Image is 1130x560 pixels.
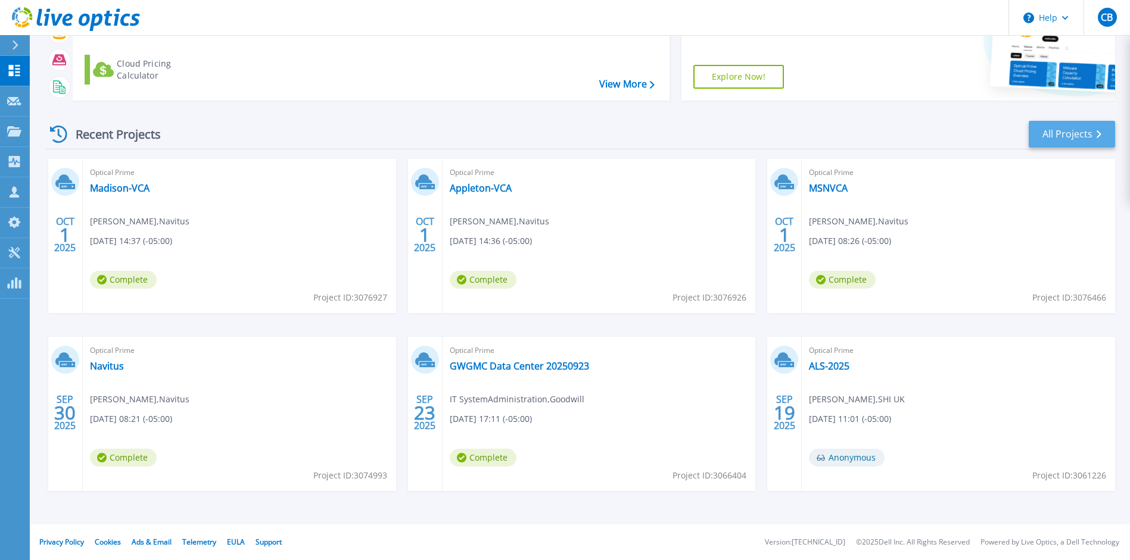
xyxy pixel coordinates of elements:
[90,182,150,194] a: Madison-VCA
[90,412,172,426] span: [DATE] 08:21 (-05:00)
[774,408,795,418] span: 19
[450,412,532,426] span: [DATE] 17:11 (-05:00)
[809,215,908,228] span: [PERSON_NAME] , Navitus
[1032,469,1106,482] span: Project ID: 3061226
[809,412,891,426] span: [DATE] 11:01 (-05:00)
[60,230,70,240] span: 1
[90,360,124,372] a: Navitus
[95,537,121,547] a: Cookies
[90,393,189,406] span: [PERSON_NAME] , Navitus
[313,469,387,482] span: Project ID: 3074993
[450,449,516,467] span: Complete
[117,58,212,82] div: Cloud Pricing Calculator
[90,271,157,289] span: Complete
[54,408,76,418] span: 30
[1029,121,1115,148] a: All Projects
[54,391,76,434] div: SEP 2025
[773,213,796,256] div: OCT 2025
[132,537,172,547] a: Ads & Email
[313,291,387,304] span: Project ID: 3076927
[85,55,217,85] a: Cloud Pricing Calculator
[256,537,282,547] a: Support
[1101,12,1113,22] span: CB
[809,393,905,406] span: [PERSON_NAME] , SHI UK
[227,537,245,547] a: EULA
[90,166,389,179] span: Optical Prime
[450,234,532,248] span: [DATE] 14:36 (-05:00)
[773,391,796,434] div: SEP 2025
[450,344,749,357] span: Optical Prime
[90,344,389,357] span: Optical Prime
[673,291,746,304] span: Project ID: 3076926
[450,393,584,406] span: IT SystemAdministration , Goodwill
[413,391,436,434] div: SEP 2025
[413,213,436,256] div: OCT 2025
[450,166,749,179] span: Optical Prime
[90,215,189,228] span: [PERSON_NAME] , Navitus
[46,120,177,149] div: Recent Projects
[450,360,589,372] a: GWGMC Data Center 20250923
[450,215,549,228] span: [PERSON_NAME] , Navitus
[90,449,157,467] span: Complete
[809,271,876,289] span: Complete
[809,166,1108,179] span: Optical Prime
[779,230,790,240] span: 1
[450,271,516,289] span: Complete
[809,360,849,372] a: ALS-2025
[673,469,746,482] span: Project ID: 3066404
[980,539,1119,546] li: Powered by Live Optics, a Dell Technology
[414,408,435,418] span: 23
[419,230,430,240] span: 1
[54,213,76,256] div: OCT 2025
[450,182,512,194] a: Appleton-VCA
[809,234,891,248] span: [DATE] 08:26 (-05:00)
[182,537,216,547] a: Telemetry
[1032,291,1106,304] span: Project ID: 3076466
[90,234,172,248] span: [DATE] 14:37 (-05:00)
[693,65,784,89] a: Explore Now!
[765,539,845,546] li: Version: [TECHNICAL_ID]
[599,79,655,90] a: View More
[39,537,84,547] a: Privacy Policy
[809,449,885,467] span: Anonymous
[809,344,1108,357] span: Optical Prime
[856,539,970,546] li: © 2025 Dell Inc. All Rights Reserved
[809,182,848,194] a: MSNVCA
